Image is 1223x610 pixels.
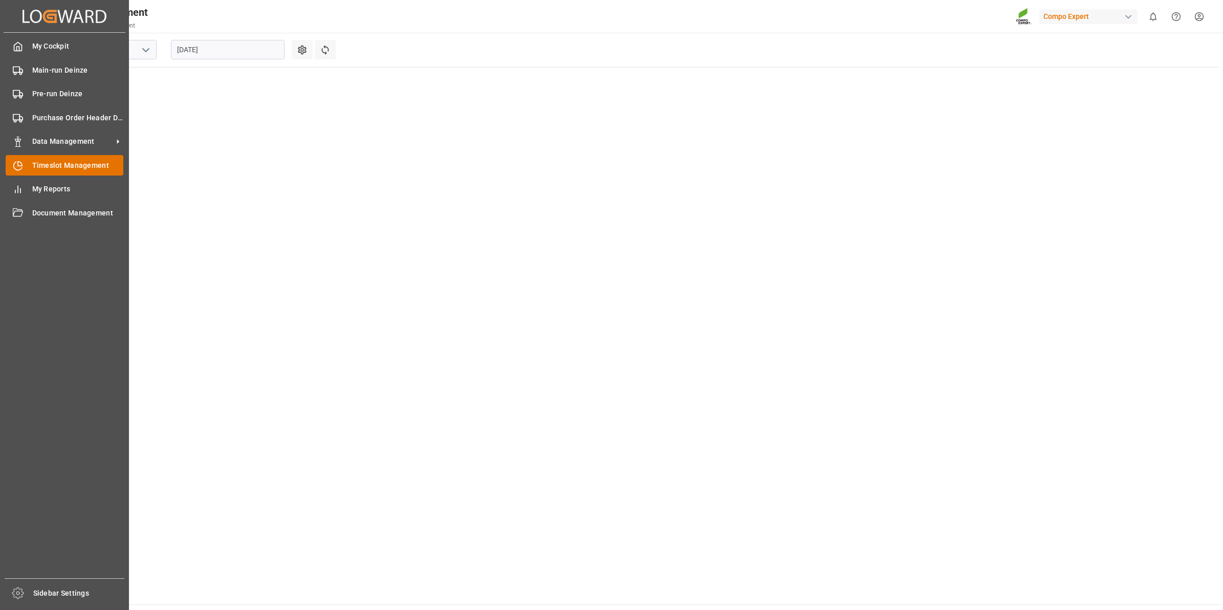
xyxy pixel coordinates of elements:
span: My Cockpit [32,41,124,52]
span: Data Management [32,136,113,147]
span: Main-run Deinze [32,65,124,76]
img: Screenshot%202023-09-29%20at%2010.02.21.png_1712312052.png [1016,8,1032,26]
button: open menu [138,42,153,58]
span: My Reports [32,184,124,194]
a: Main-run Deinze [6,60,123,80]
input: DD.MM.YYYY [171,40,285,59]
span: Pre-run Deinze [32,89,124,99]
span: Sidebar Settings [33,588,125,599]
a: My Cockpit [6,36,123,56]
span: Purchase Order Header Deinze [32,113,124,123]
div: Compo Expert [1039,9,1138,24]
a: Purchase Order Header Deinze [6,107,123,127]
a: Pre-run Deinze [6,84,123,104]
button: Compo Expert [1039,7,1142,26]
button: show 0 new notifications [1142,5,1165,28]
span: Document Management [32,208,124,219]
button: Help Center [1165,5,1188,28]
a: Timeslot Management [6,155,123,175]
span: Timeslot Management [32,160,124,171]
